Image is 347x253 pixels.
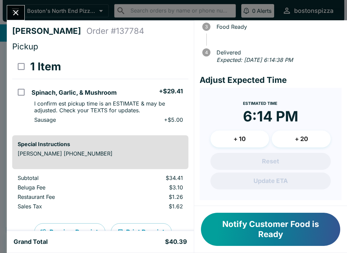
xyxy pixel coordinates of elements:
h4: [PERSON_NAME] [12,26,86,36]
button: Close [7,5,24,20]
time: 6:14 PM [243,108,298,125]
p: Beluga Fee [18,184,107,191]
h5: Grand Total [14,238,48,246]
p: $34.41 [118,175,183,181]
p: Restaurant Fee [18,193,107,200]
h5: Spinach, Garlic, & Mushroom [32,89,117,97]
table: orders table [12,54,188,130]
span: Pickup [12,42,38,51]
button: + 20 [272,131,331,147]
text: 4 [205,50,208,55]
table: orders table [12,175,188,212]
p: Sales Tax [18,203,107,210]
button: Preview Receipt [34,223,105,241]
h6: Special Instructions [18,141,183,147]
p: I confirm est pickup time is an ESTIMATE & may be adjusted. Check your TEXTS for updates. [34,100,183,114]
h5: + $29.41 [159,87,183,95]
p: $1.26 [118,193,183,200]
h5: $40.39 [165,238,187,246]
p: $1.62 [118,203,183,210]
p: Subtotal [18,175,107,181]
p: + $5.00 [164,116,183,123]
button: + 10 [210,131,269,147]
p: $3.10 [118,184,183,191]
h4: Adjust Expected Time [200,75,342,85]
span: Delivered [213,49,342,55]
em: Expected: [DATE] 6:14:38 PM [217,56,293,63]
h3: 1 Item [30,60,61,73]
button: Print Receipt [111,223,172,241]
p: [PERSON_NAME] [PHONE_NUMBER] [18,150,183,157]
button: Notify Customer Food is Ready [201,213,340,246]
span: Estimated Time [243,101,277,106]
h4: Order # 137784 [86,26,144,36]
span: Food Ready [213,24,342,30]
p: Sausage [34,116,56,123]
text: 3 [205,24,208,29]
